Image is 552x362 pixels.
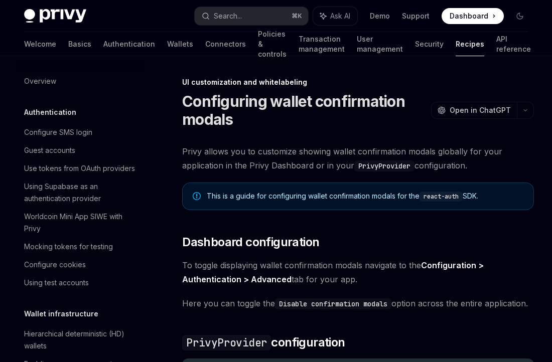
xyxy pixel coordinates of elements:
[182,296,534,310] span: Here you can toggle the option across the entire application.
[24,259,86,271] div: Configure cookies
[16,177,145,208] a: Using Supabase as an authentication provider
[182,334,345,350] span: configuration
[357,32,403,56] a: User management
[16,238,145,256] a: Mocking tokens for testing
[182,234,319,250] span: Dashboard configuration
[24,277,89,289] div: Using test accounts
[182,335,271,350] code: PrivyProvider
[24,180,139,205] div: Using Supabase as an authentication provider
[16,256,145,274] a: Configure cookies
[402,11,430,21] a: Support
[24,308,98,320] h5: Wallet infrastructure
[167,32,193,56] a: Wallets
[24,144,75,156] div: Guest accounts
[16,123,145,141] a: Configure SMS login
[299,32,345,56] a: Transaction management
[330,11,350,21] span: Ask AI
[24,241,113,253] div: Mocking tokens for testing
[415,32,444,56] a: Security
[16,72,145,90] a: Overview
[442,8,504,24] a: Dashboard
[68,32,91,56] a: Basics
[103,32,155,56] a: Authentication
[16,159,145,177] a: Use tokens from OAuth providers
[182,144,534,172] span: Privy allows you to customize showing wallet confirmation modals globally for your application in...
[16,274,145,292] a: Using test accounts
[24,75,56,87] div: Overview
[292,12,302,20] span: ⌘ K
[431,102,517,119] button: Open in ChatGPT
[182,258,534,286] span: To toggle displaying wallet confirmation modals navigate to the tab for your app.
[370,11,390,21] a: Demo
[195,7,308,25] button: Search...⌘K
[24,126,92,138] div: Configure SMS login
[24,211,139,235] div: Worldcoin Mini App SIWE with Privy
[496,32,531,56] a: API reference
[420,192,463,202] code: react-auth
[275,298,391,309] code: Disable confirmation modals
[214,10,242,22] div: Search...
[193,192,201,200] svg: Note
[16,141,145,159] a: Guest accounts
[205,32,246,56] a: Connectors
[512,8,528,24] button: Toggle dark mode
[258,32,287,56] a: Policies & controls
[24,328,139,352] div: Hierarchical deterministic (HD) wallets
[16,208,145,238] a: Worldcoin Mini App SIWE with Privy
[182,77,534,87] div: UI customization and whitelabeling
[354,160,415,171] code: PrivyProvider
[24,162,135,174] div: Use tokens from OAuth providers
[182,92,427,128] h1: Configuring wallet confirmation modals
[313,7,357,25] button: Ask AI
[24,32,56,56] a: Welcome
[24,9,86,23] img: dark logo
[450,11,488,21] span: Dashboard
[207,191,523,202] div: This is a guide for configuring wallet confirmation modals for the SDK.
[16,325,145,355] a: Hierarchical deterministic (HD) wallets
[456,32,484,56] a: Recipes
[24,106,76,118] h5: Authentication
[450,105,511,115] span: Open in ChatGPT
